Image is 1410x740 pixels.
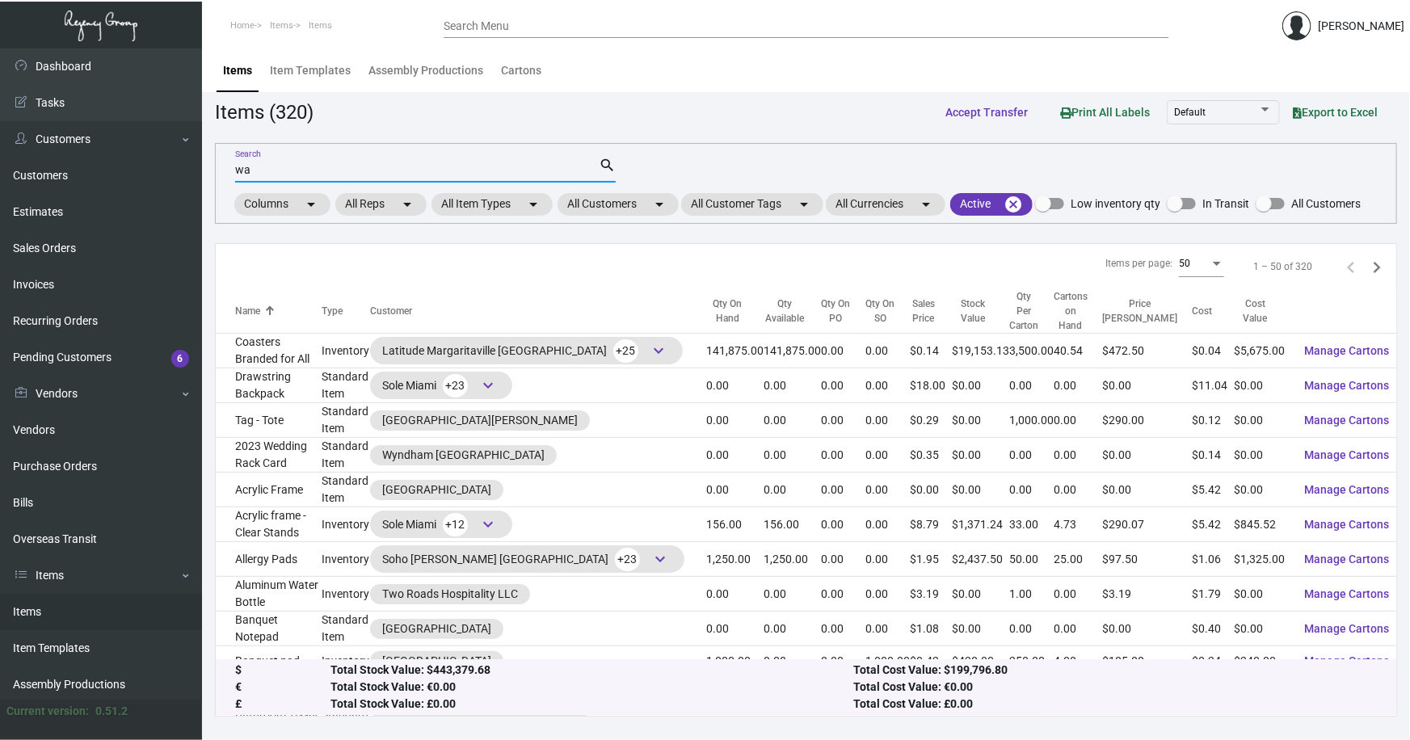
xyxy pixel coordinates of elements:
td: 0.00 [865,438,910,473]
span: Manage Cartons [1304,414,1389,427]
td: 156.00 [706,507,764,542]
td: Allergy Pads [216,542,322,577]
td: $0.40 [1192,612,1234,646]
td: 0.00 [865,473,910,507]
td: 4.00 [1054,646,1102,676]
button: Previous page [1338,254,1364,280]
td: $5.42 [1192,507,1234,542]
td: 0.00 [706,403,764,438]
td: 0.00 [706,612,764,646]
td: $0.00 [952,612,1009,646]
td: $290.07 [1102,507,1192,542]
div: Wyndham [GEOGRAPHIC_DATA] [382,447,545,464]
span: keyboard_arrow_down [478,376,498,395]
td: $0.00 [1234,403,1291,438]
td: 1.00 [1009,577,1054,612]
span: keyboard_arrow_down [650,549,670,569]
div: Total Stock Value: €0.00 [330,679,854,696]
td: 0.00 [865,507,910,542]
td: 0.00 [764,473,821,507]
td: $1.06 [1192,542,1234,577]
div: Cost Value [1234,296,1277,326]
button: Next page [1364,254,1390,280]
button: Manage Cartons [1291,440,1402,469]
td: 156.00 [764,507,821,542]
td: 0.00 [821,334,865,368]
td: 0.00 [1009,473,1054,507]
mat-icon: search [599,156,616,175]
div: Stock Value [952,296,995,326]
td: $0.00 [952,403,1009,438]
div: Sole Miami [382,512,500,536]
td: 2023 Wedding Rack Card [216,438,322,473]
div: Items (320) [215,98,314,127]
td: $0.00 [1102,438,1192,473]
td: $0.00 [952,473,1009,507]
span: Manage Cartons [1304,622,1389,635]
div: Total Stock Value: $443,379.68 [330,662,854,679]
td: Acrylic Frame [216,473,322,507]
div: Name [235,304,260,318]
td: $5,675.00 [1234,334,1291,368]
div: Price [PERSON_NAME] [1102,296,1192,326]
span: keyboard_arrow_down [478,515,498,534]
mat-icon: cancel [1004,195,1023,214]
div: Qty Per Carton [1009,289,1054,333]
td: 0.00 [865,577,910,612]
span: Home [230,20,255,31]
div: Two Roads Hospitality LLC [382,586,518,603]
td: 0.00 [764,577,821,612]
button: Manage Cartons [1291,406,1402,435]
td: $0.00 [1234,438,1291,473]
span: Manage Cartons [1304,553,1389,566]
div: £ [235,696,330,713]
td: $18.00 [910,368,952,403]
div: Latitude Margaritaville [GEOGRAPHIC_DATA] [382,338,671,363]
button: Accept Transfer [932,98,1041,127]
td: 0.00 [821,473,865,507]
div: Qty On Hand [706,296,764,326]
td: 0.00 [1054,368,1102,403]
td: 0.00 [1054,577,1102,612]
span: Print All Labels [1060,106,1150,119]
mat-chip: Columns [234,193,330,216]
td: $0.00 [1102,368,1192,403]
td: $420.00 [952,646,1009,676]
mat-chip: Active [950,193,1033,216]
span: Items [309,20,332,31]
td: $19,153.13 [952,334,1009,368]
span: Export to Excel [1293,106,1378,119]
td: 0.00 [821,438,865,473]
td: $97.50 [1102,542,1192,577]
td: 0.00 [706,577,764,612]
button: Manage Cartons [1291,510,1402,539]
div: Soho [PERSON_NAME] [GEOGRAPHIC_DATA] [382,547,672,571]
div: Total Cost Value: £0.00 [853,696,1377,713]
button: Manage Cartons [1291,371,1402,400]
td: 0.00 [764,646,821,676]
td: 0.00 [821,403,865,438]
div: [PERSON_NAME] [1318,18,1404,35]
th: Customer [370,289,706,334]
td: 0.00 [821,542,865,577]
td: 0.00 [821,612,865,646]
div: Qty Available [764,296,821,326]
td: 0.00 [1054,438,1102,473]
td: 1,250.00 [764,542,821,577]
td: $0.00 [1234,473,1291,507]
td: $1,325.00 [1234,542,1291,577]
td: 0.00 [865,403,910,438]
td: $5.42 [1192,473,1234,507]
td: $0.00 [952,438,1009,473]
td: Standard Item [322,473,370,507]
td: $3.19 [1102,577,1192,612]
span: Manage Cartons [1304,344,1389,357]
div: Item Templates [270,62,351,79]
div: Assembly Productions [368,62,483,79]
div: 0.51.2 [95,703,128,720]
td: 0.00 [865,542,910,577]
mat-icon: arrow_drop_down [916,195,936,214]
div: Cartons on Hand [1054,289,1088,333]
span: Low inventory qty [1071,194,1160,213]
td: 0.00 [821,507,865,542]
